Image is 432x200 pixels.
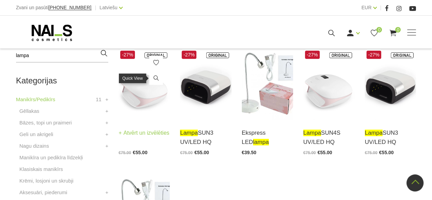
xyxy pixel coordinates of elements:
a: Atvērt un izvēlēties [119,128,169,138]
span: €55.00 [379,150,394,155]
span: €55.00 [133,150,148,155]
img: Modelis: SUNUV 3Jauda: 48WViļņu garums: 365+405nmKalpošanas ilgums: 50000 HRSPogas vadība:10s/30s... [365,49,416,120]
a: Manikīrs/Pedikīrs [16,95,55,104]
a: lampaSUN3 UV/LED HQ [180,128,231,147]
span: €55.00 [194,150,209,155]
span: lampa [365,130,382,136]
a: Krēmi, losjoni un skrubji [19,177,73,185]
img: Ekspress LED lampa.Ideāli piemērota šī brīža aktuālākajai gēla nagu pieaudzēšanas metodei - ekspr... [242,49,293,120]
a: + [105,188,108,197]
img: Modelis: SUNUV 3Jauda: 48WViļņu garums: 365+405nmKalpošanas ilgums: 50000 HRSPogas vadība:10s/30s... [180,49,231,120]
span: €55.00 [318,150,332,155]
a: lampaSUN3 UV/LED HQ [365,128,416,147]
span: -27% [305,51,320,59]
a: 0 [370,29,378,37]
a: + [105,107,108,115]
a: 0 [389,29,397,37]
a: Aksesuāri, piederumi [19,188,67,197]
a: Gēllakas [19,107,39,115]
span: | [380,3,381,12]
span: -27% [366,51,381,59]
span: -27% [120,51,135,59]
a: Klasiskais manikīrs [19,165,63,173]
a: Latviešu [100,3,117,12]
span: | [95,3,96,12]
a: Geli un akrigeli [19,130,53,138]
span: €75.00 [180,150,193,155]
span: €75.00 [303,150,316,155]
a: + [105,95,108,104]
span: lampa [303,130,321,136]
span: 11 [96,95,101,104]
span: lampa [180,130,198,136]
a: + [105,142,108,150]
input: Meklēt produktus ... [16,49,108,63]
h2: Kategorijas [16,76,108,85]
img: Tips:UV LAMPAZīmola nosaukums:SUNUVModeļa numurs: SUNUV4Profesionālā UV/Led lampa.Garantija: 1 ga... [119,49,170,120]
a: lampaSUN4S UV/LED HQ [303,128,354,147]
a: Bāzes, topi un praimeri [19,119,72,127]
span: -27% [182,51,196,59]
div: Zvani un pasūti [16,3,92,12]
a: + [105,119,108,127]
a: Nagu dizains [19,142,49,150]
span: 0 [376,27,382,32]
a: + [105,130,108,138]
a: Manikīra un pedikīra līdzekļi [19,154,83,162]
span: €75.00 [119,150,131,155]
a: [PHONE_NUMBER] [48,5,92,10]
span: 0 [395,27,401,32]
span: lampa [253,139,269,145]
img: Tips:UV LAMPAZīmola nosaukums:SUNUVModeļa numurs: SUNUV4Profesionālā UV/Led lampa.Garantija: 1 ga... [303,49,354,120]
span: €75.00 [365,150,377,155]
span: €39.50 [242,150,256,155]
a: EUR [361,3,372,12]
a: Ekspress LEDlampa [242,128,293,147]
